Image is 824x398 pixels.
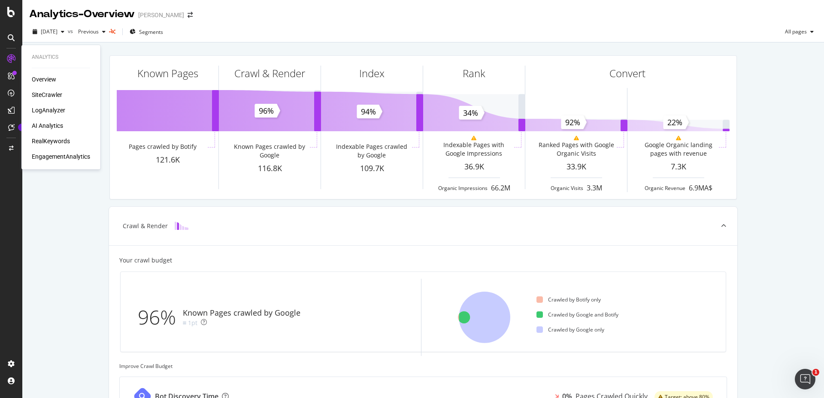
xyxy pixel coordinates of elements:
[32,54,90,61] div: Analytics
[234,66,305,81] div: Crawl & Render
[119,362,727,370] div: Improve Crawl Budget
[183,322,186,324] img: Equal
[29,7,135,21] div: Analytics - Overview
[138,303,183,332] div: 96%
[423,161,525,172] div: 36.9K
[75,28,99,35] span: Previous
[536,326,604,333] div: Crawled by Google only
[219,163,321,174] div: 116.8K
[138,11,184,19] div: [PERSON_NAME]
[435,141,512,158] div: Indexable Pages with Google Impressions
[137,66,198,81] div: Known Pages
[32,121,63,130] a: AI Analytics
[29,25,68,39] button: [DATE]
[536,311,618,318] div: Crawled by Google and Botify
[188,319,197,327] div: 1pt
[32,75,56,84] a: Overview
[782,25,817,39] button: All pages
[175,222,188,230] img: block-icon
[782,28,807,35] span: All pages
[183,308,300,319] div: Known Pages crawled by Google
[129,142,197,151] div: Pages crawled by Botify
[123,222,168,230] div: Crawl & Render
[359,66,385,81] div: Index
[795,369,815,389] iframe: Intercom live chat
[32,90,62,99] a: SiteCrawler
[231,142,308,160] div: Known Pages crawled by Google
[18,124,26,131] div: Tooltip anchor
[68,27,75,35] span: vs
[75,25,109,39] button: Previous
[188,12,193,18] div: arrow-right-arrow-left
[32,152,90,161] a: EngagementAnalytics
[119,256,172,265] div: Your crawl budget
[126,25,167,39] button: Segments
[321,163,423,174] div: 109.7K
[536,296,601,303] div: Crawled by Botify only
[463,66,485,81] div: Rank
[139,28,163,36] span: Segments
[41,28,58,35] span: 2025 Oct. 13th
[117,154,218,166] div: 121.6K
[32,106,65,115] a: LogAnalyzer
[32,137,70,145] a: RealKeywords
[812,369,819,376] span: 1
[491,183,510,193] div: 66.2M
[333,142,410,160] div: Indexable Pages crawled by Google
[438,184,488,192] div: Organic Impressions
